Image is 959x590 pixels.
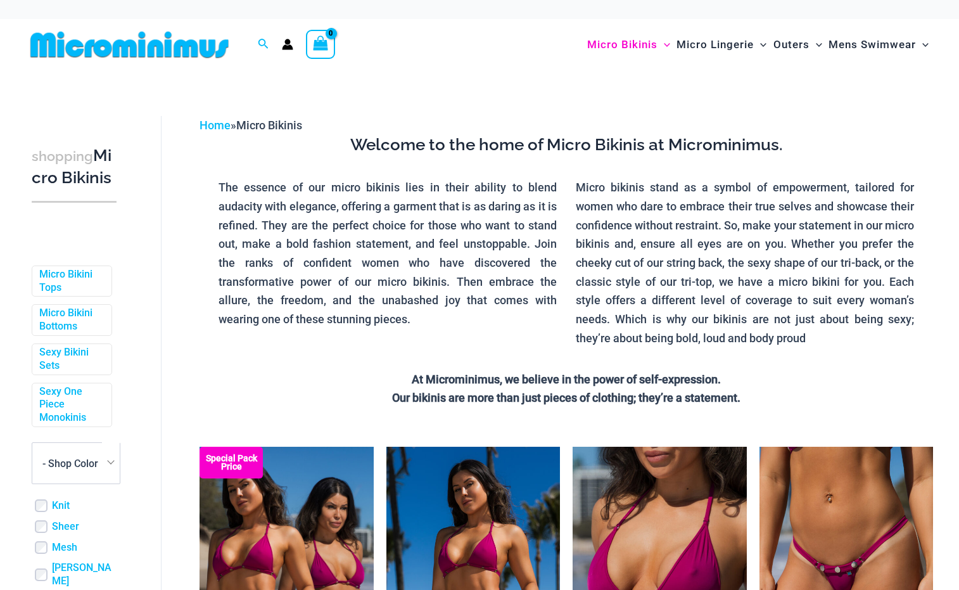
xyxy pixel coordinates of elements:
span: » [200,119,302,132]
span: Outers [773,29,810,61]
span: Menu Toggle [657,29,670,61]
strong: At Microminimus, we believe in the power of self-expression. [412,373,721,386]
a: Search icon link [258,37,269,53]
a: Knit [52,499,70,513]
img: MM SHOP LOGO FLAT [25,30,234,59]
a: Micro Bikini Bottoms [39,307,102,333]
span: - Shop Color [32,443,120,484]
span: Micro Lingerie [676,29,754,61]
a: OutersMenu ToggleMenu Toggle [770,25,825,64]
a: Micro Bikini Tops [39,268,102,295]
span: - Shop Color [42,458,98,470]
h3: Welcome to the home of Micro Bikinis at Microminimus. [209,134,924,156]
h3: Micro Bikinis [32,145,117,189]
a: Home [200,119,231,132]
p: Micro bikinis stand as a symbol of empowerment, tailored for women who dare to embrace their true... [576,178,914,347]
span: Micro Bikinis [236,119,302,132]
a: View Shopping Cart, empty [306,30,335,59]
a: Mens SwimwearMenu ToggleMenu Toggle [825,25,932,64]
span: Menu Toggle [810,29,822,61]
span: Mens Swimwear [829,29,916,61]
span: shopping [32,148,93,164]
strong: Our bikinis are more than just pieces of clothing; they’re a statement. [392,391,740,404]
a: Sheer [52,520,79,534]
b: Special Pack Price [200,454,263,471]
a: Sexy Bikini Sets [39,346,102,373]
p: The essence of our micro bikinis lies in their ability to blend audacity with elegance, offering ... [219,178,557,329]
a: Micro BikinisMenu ToggleMenu Toggle [584,25,673,64]
a: Mesh [52,541,77,555]
a: Account icon link [282,39,293,50]
a: [PERSON_NAME] [52,561,117,588]
a: Micro LingerieMenu ToggleMenu Toggle [673,25,770,64]
span: Menu Toggle [916,29,929,61]
a: Sexy One Piece Monokinis [39,385,102,425]
span: Menu Toggle [754,29,766,61]
span: Micro Bikinis [587,29,657,61]
nav: Site Navigation [582,23,934,66]
span: - Shop Color [32,442,120,484]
